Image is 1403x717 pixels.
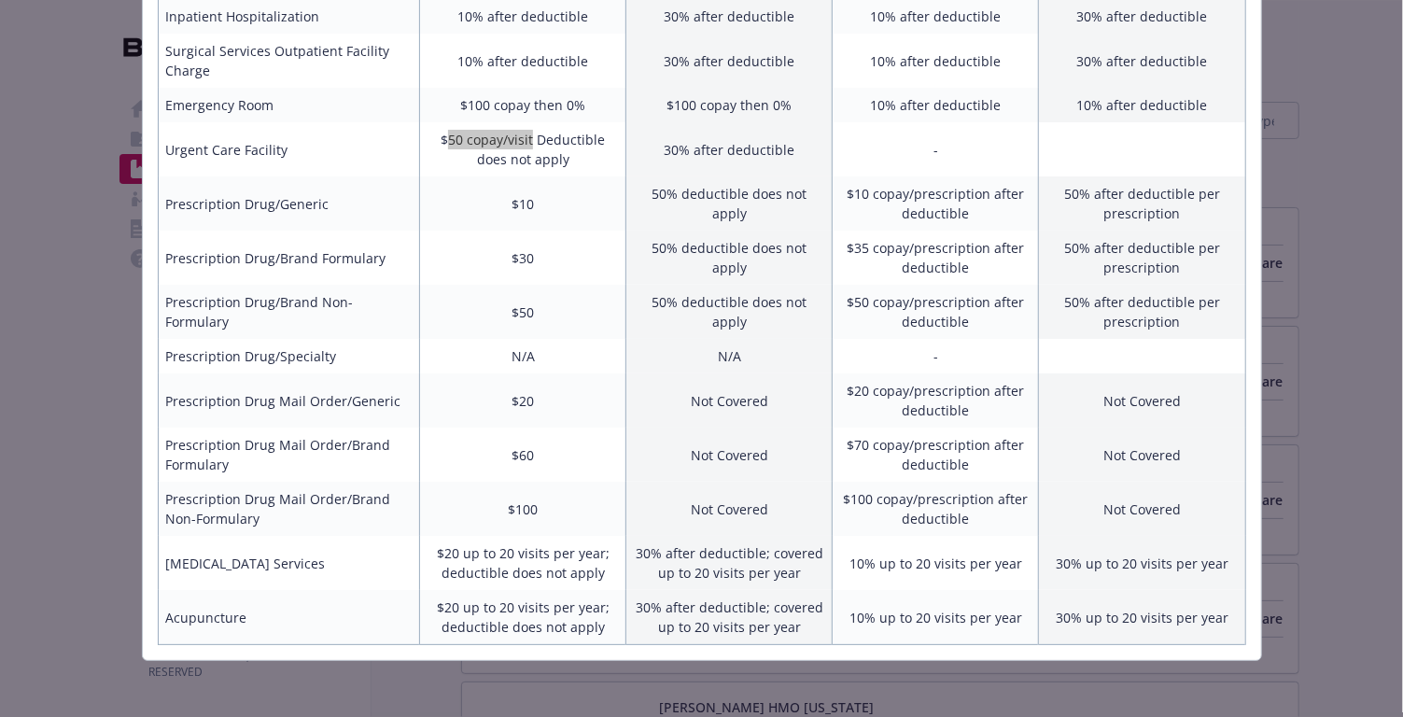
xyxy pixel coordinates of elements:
[420,339,626,373] td: N/A
[420,88,626,122] td: $100 copay then 0%
[420,536,626,590] td: $20 up to 20 visits per year; deductible does not apply
[833,590,1039,645] td: 10% up to 20 visits per year
[158,428,420,482] td: Prescription Drug Mail Order/Brand Formulary
[158,231,420,285] td: Prescription Drug/Brand Formulary
[626,339,833,373] td: N/A
[420,285,626,339] td: $50
[833,428,1039,482] td: $70 copay/prescription after deductible
[1039,590,1245,645] td: 30% up to 20 visits per year
[1039,231,1245,285] td: 50% after deductible per prescription
[1039,34,1245,88] td: 30% after deductible
[833,231,1039,285] td: $35 copay/prescription after deductible
[833,88,1039,122] td: 10% after deductible
[158,285,420,339] td: Prescription Drug/Brand Non-Formulary
[833,34,1039,88] td: 10% after deductible
[626,428,833,482] td: Not Covered
[626,373,833,428] td: Not Covered
[158,88,420,122] td: Emergency Room
[1039,482,1245,536] td: Not Covered
[626,176,833,231] td: 50% deductible does not apply
[420,34,626,88] td: 10% after deductible
[420,590,626,645] td: $20 up to 20 visits per year; deductible does not apply
[420,122,626,176] td: $50 copay/visit Deductible does not apply
[626,88,833,122] td: $100 copay then 0%
[833,373,1039,428] td: $20 copay/prescription after deductible
[626,231,833,285] td: 50% deductible does not apply
[626,482,833,536] td: Not Covered
[420,231,626,285] td: $30
[626,285,833,339] td: 50% deductible does not apply
[1039,536,1245,590] td: 30% up to 20 visits per year
[626,122,833,176] td: 30% after deductible
[158,122,420,176] td: Urgent Care Facility
[158,34,420,88] td: Surgical Services Outpatient Facility Charge
[420,176,626,231] td: $10
[158,373,420,428] td: Prescription Drug Mail Order/Generic
[158,339,420,373] td: Prescription Drug/Specialty
[626,536,833,590] td: 30% after deductible; covered up to 20 visits per year
[158,590,420,645] td: Acupuncture
[420,482,626,536] td: $100
[1039,285,1245,339] td: 50% after deductible per prescription
[158,176,420,231] td: Prescription Drug/Generic
[158,536,420,590] td: [MEDICAL_DATA] Services
[833,285,1039,339] td: $50 copay/prescription after deductible
[833,536,1039,590] td: 10% up to 20 visits per year
[833,482,1039,536] td: $100 copay/prescription after deductible
[833,176,1039,231] td: $10 copay/prescription after deductible
[1039,373,1245,428] td: Not Covered
[1039,428,1245,482] td: Not Covered
[420,428,626,482] td: $60
[158,482,420,536] td: Prescription Drug Mail Order/Brand Non-Formulary
[626,34,833,88] td: 30% after deductible
[1039,176,1245,231] td: 50% after deductible per prescription
[833,122,1039,176] td: -
[626,590,833,645] td: 30% after deductible; covered up to 20 visits per year
[833,339,1039,373] td: -
[1039,88,1245,122] td: 10% after deductible
[420,373,626,428] td: $20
